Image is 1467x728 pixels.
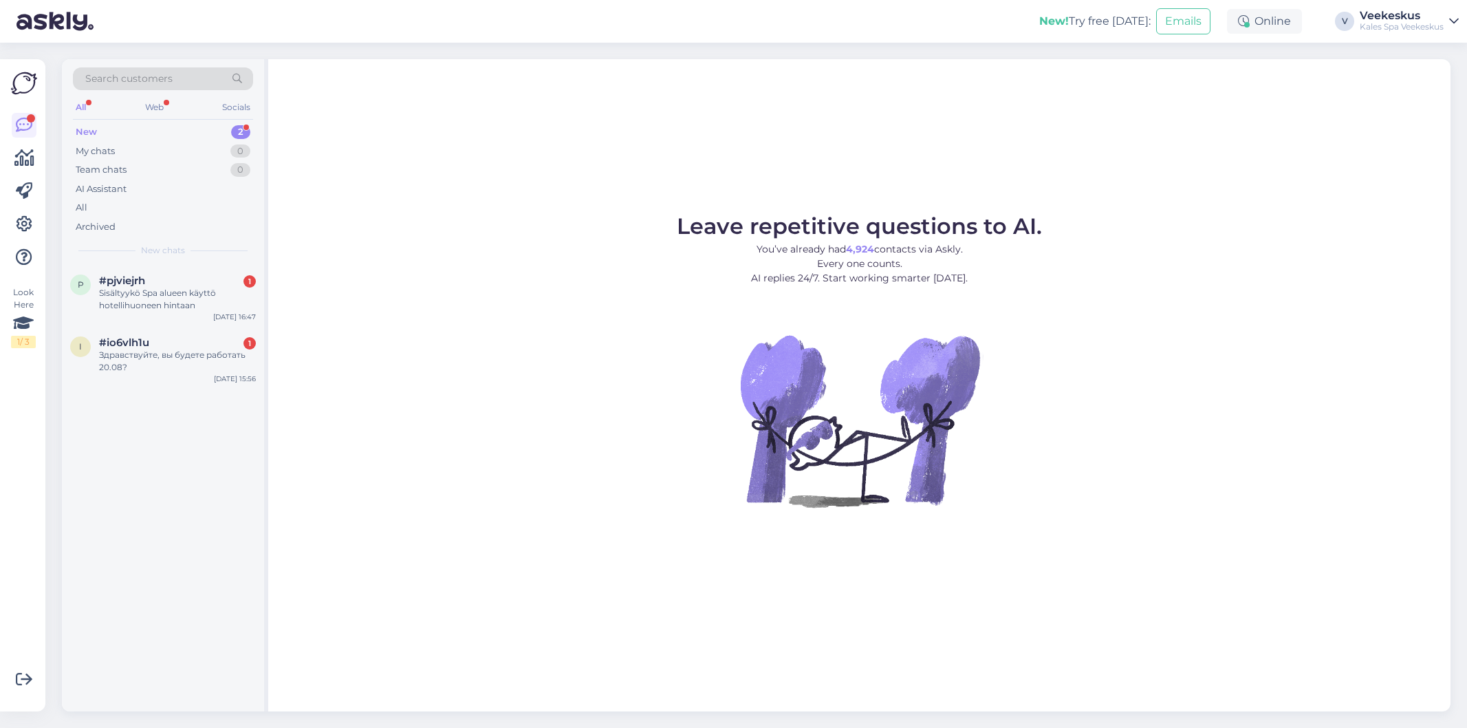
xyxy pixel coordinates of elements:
span: New chats [141,244,185,257]
div: Socials [219,98,253,116]
div: V [1335,12,1354,31]
div: Online [1227,9,1302,34]
span: #io6vlh1u [99,336,149,349]
div: All [76,201,87,215]
a: VeekeskusKales Spa Veekeskus [1360,10,1459,32]
div: 0 [230,163,250,177]
div: [DATE] 16:47 [213,312,256,322]
div: Kales Spa Veekeskus [1360,21,1444,32]
div: Team chats [76,163,127,177]
img: Askly Logo [11,70,37,96]
div: Veekeskus [1360,10,1444,21]
span: Leave repetitive questions to AI. [677,213,1042,239]
p: You’ve already had contacts via Askly. Every one counts. AI replies 24/7. Start working smarter [... [677,242,1042,286]
span: i [79,341,82,352]
div: Web [142,98,166,116]
span: #pjviejrh [99,275,145,287]
div: Archived [76,220,116,234]
span: Search customers [85,72,173,86]
div: 1 [243,275,256,288]
div: Look Here [11,286,36,348]
div: Здравствуйте, вы будете работать 20.08? [99,349,256,374]
div: 0 [230,144,250,158]
b: 4,924 [846,243,874,255]
div: AI Assistant [76,182,127,196]
span: p [78,279,84,290]
b: New! [1039,14,1069,28]
button: Emails [1156,8,1210,34]
div: All [73,98,89,116]
div: New [76,125,97,139]
div: Sisältyykö Spa alueen käyttö hotellihuoneen hintaan [99,287,256,312]
div: 1 [243,337,256,350]
div: 1 / 3 [11,336,36,348]
div: Try free [DATE]: [1039,13,1151,30]
div: 2 [231,125,250,139]
img: No Chat active [736,297,984,544]
div: [DATE] 15:56 [214,374,256,384]
div: My chats [76,144,115,158]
